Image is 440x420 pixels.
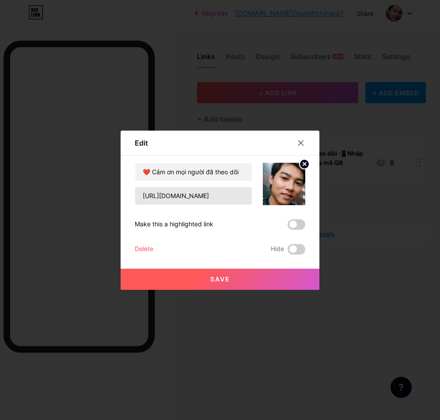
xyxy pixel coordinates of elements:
input: Title [135,163,252,181]
div: Delete [135,244,153,255]
button: Save [121,269,319,290]
div: Make this a highlighted link [135,219,213,230]
img: link_thumbnail [263,163,305,205]
span: Hide [271,244,284,255]
div: Edit [135,138,148,148]
input: URL [135,187,252,205]
span: Save [210,275,230,283]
